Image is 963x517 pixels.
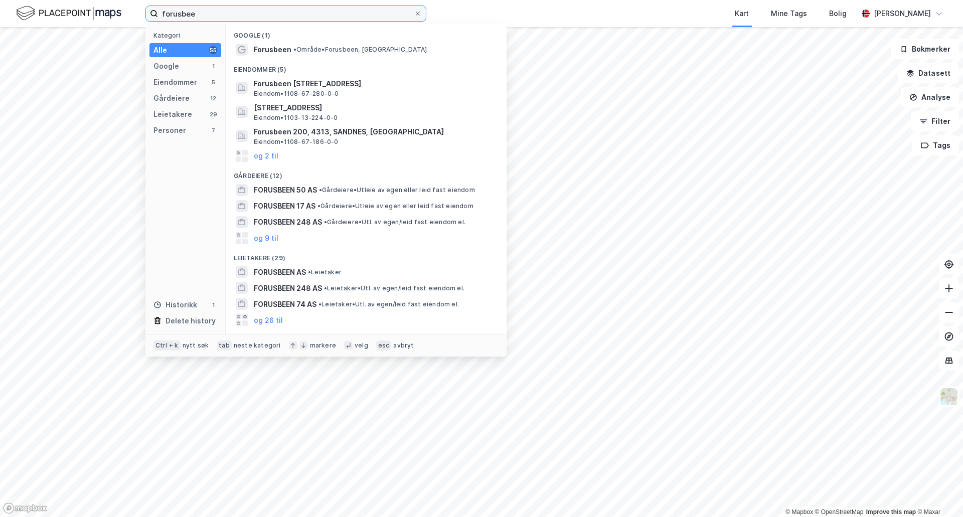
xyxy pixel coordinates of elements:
[153,32,221,39] div: Kategori
[355,341,368,350] div: velg
[16,5,121,22] img: logo.f888ab2527a4732fd821a326f86c7f29.svg
[891,39,959,59] button: Bokmerker
[319,186,322,194] span: •
[829,8,847,20] div: Bolig
[153,76,197,88] div: Eiendommer
[254,90,339,98] span: Eiendom • 1108-67-280-0-0
[153,340,181,351] div: Ctrl + k
[254,78,495,90] span: Forusbeen [STREET_ADDRESS]
[735,8,749,20] div: Kart
[209,78,217,86] div: 5
[254,138,339,146] span: Eiendom • 1108-67-186-0-0
[912,135,959,155] button: Tags
[310,341,336,350] div: markere
[324,284,464,292] span: Leietaker • Utl. av egen/leid fast eiendom el.
[153,124,186,136] div: Personer
[308,268,342,276] span: Leietaker
[254,114,338,122] span: Eiendom • 1103-13-224-0-0
[324,218,327,226] span: •
[209,46,217,54] div: 55
[209,62,217,70] div: 1
[324,218,465,226] span: Gårdeiere • Utl. av egen/leid fast eiendom el.
[254,298,316,310] span: FORUSBEEN 74 AS
[254,314,283,326] button: og 26 til
[376,340,392,351] div: esc
[158,6,414,21] input: Søk på adresse, matrikkel, gårdeiere, leietakere eller personer
[911,111,959,131] button: Filter
[209,94,217,102] div: 12
[874,8,931,20] div: [PERSON_NAME]
[771,8,807,20] div: Mine Tags
[254,200,315,212] span: FORUSBEEN 17 AS
[254,44,291,56] span: Forusbeen
[254,216,322,228] span: FORUSBEEN 248 AS
[913,469,963,517] iframe: Chat Widget
[293,46,296,53] span: •
[153,92,190,104] div: Gårdeiere
[254,102,495,114] span: [STREET_ADDRESS]
[308,268,311,276] span: •
[898,63,959,83] button: Datasett
[393,341,414,350] div: avbryt
[293,46,427,54] span: Område • Forusbeen, [GEOGRAPHIC_DATA]
[209,110,217,118] div: 29
[317,202,320,210] span: •
[815,508,864,515] a: OpenStreetMap
[254,282,322,294] span: FORUSBEEN 248 AS
[226,24,507,42] div: Google (1)
[226,328,507,346] div: Personer (7)
[209,301,217,309] div: 1
[866,508,916,515] a: Improve this map
[901,87,959,107] button: Analyse
[226,164,507,182] div: Gårdeiere (12)
[209,126,217,134] div: 7
[234,341,281,350] div: neste kategori
[318,300,322,308] span: •
[153,44,167,56] div: Alle
[153,60,179,72] div: Google
[166,315,216,327] div: Delete history
[317,202,473,210] span: Gårdeiere • Utleie av egen eller leid fast eiendom
[254,126,495,138] span: Forusbeen 200, 4313, SANDNES, [GEOGRAPHIC_DATA]
[324,284,327,292] span: •
[226,246,507,264] div: Leietakere (29)
[226,58,507,76] div: Eiendommer (5)
[254,150,278,162] button: og 2 til
[217,340,232,351] div: tab
[3,502,47,514] a: Mapbox homepage
[939,387,958,406] img: Z
[183,341,209,350] div: nytt søk
[254,232,278,244] button: og 9 til
[318,300,459,308] span: Leietaker • Utl. av egen/leid fast eiendom el.
[319,186,475,194] span: Gårdeiere • Utleie av egen eller leid fast eiendom
[254,266,306,278] span: FORUSBEEN AS
[254,184,317,196] span: FORUSBEEN 50 AS
[785,508,813,515] a: Mapbox
[153,299,197,311] div: Historikk
[153,108,192,120] div: Leietakere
